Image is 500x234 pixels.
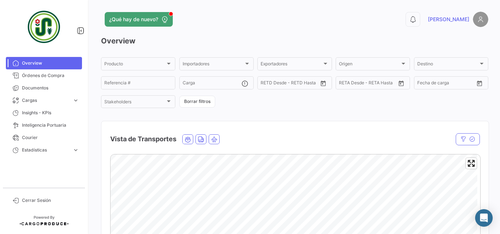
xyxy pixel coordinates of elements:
[101,36,488,46] h3: Overview
[22,122,79,128] span: Inteligencia Portuaria
[6,119,82,131] a: Inteligencia Portuaria
[396,78,407,89] button: Open calendar
[22,72,79,79] span: Órdenes de Compra
[22,60,79,66] span: Overview
[6,57,82,69] a: Overview
[339,81,352,87] input: Desde
[436,81,463,87] input: Hasta
[183,62,244,68] span: Importadores
[6,82,82,94] a: Documentos
[104,100,165,106] span: Stakeholders
[417,62,478,68] span: Destino
[179,96,215,108] button: Borrar filtros
[26,9,62,45] img: 09eb5b32-e659-4764-be0d-2e13a6635bbc.jpeg
[209,135,219,144] button: Air
[318,78,329,89] button: Open calendar
[6,131,82,144] a: Courier
[261,81,274,87] input: Desde
[466,158,477,169] button: Enter fullscreen
[474,78,485,89] button: Open calendar
[6,107,82,119] a: Insights - KPIs
[428,16,469,23] span: [PERSON_NAME]
[417,81,430,87] input: Desde
[110,134,176,144] h4: Vista de Transportes
[196,135,206,144] button: Land
[6,69,82,82] a: Órdenes de Compra
[279,81,306,87] input: Hasta
[109,16,158,23] span: ¿Qué hay de nuevo?
[105,12,173,27] button: ¿Qué hay de nuevo?
[473,12,488,27] img: placeholder-user.png
[72,97,79,104] span: expand_more
[22,97,70,104] span: Cargas
[22,147,70,153] span: Estadísticas
[183,135,193,144] button: Ocean
[357,81,384,87] input: Hasta
[22,134,79,141] span: Courier
[72,147,79,153] span: expand_more
[104,62,165,68] span: Producto
[475,209,493,227] div: Abrir Intercom Messenger
[22,197,79,204] span: Cerrar Sesión
[339,62,400,68] span: Origen
[22,110,79,116] span: Insights - KPIs
[261,62,322,68] span: Exportadores
[22,85,79,91] span: Documentos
